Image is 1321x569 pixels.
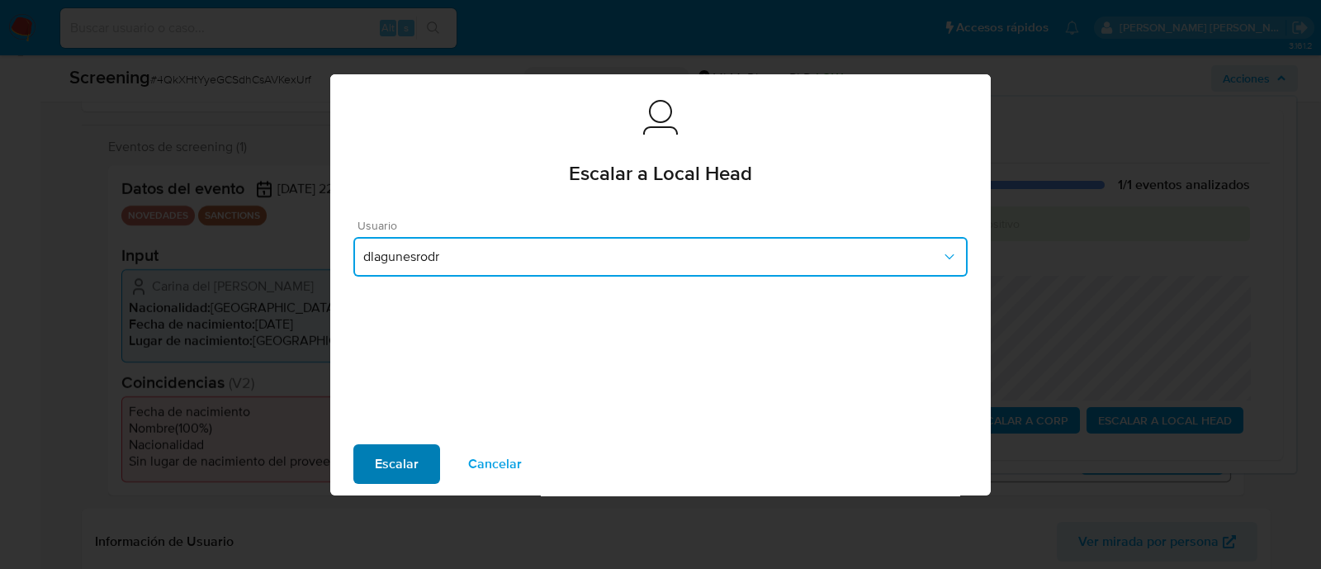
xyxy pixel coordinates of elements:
span: Escalar [375,446,419,482]
span: Escalar a Local Head [569,164,752,183]
span: dlagunesrodr [363,249,941,265]
button: dlagunesrodr [353,237,968,277]
span: Cancelar [468,446,522,482]
span: Usuario [357,220,972,231]
button: Cancelar [447,444,543,484]
button: Escalar [353,444,440,484]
